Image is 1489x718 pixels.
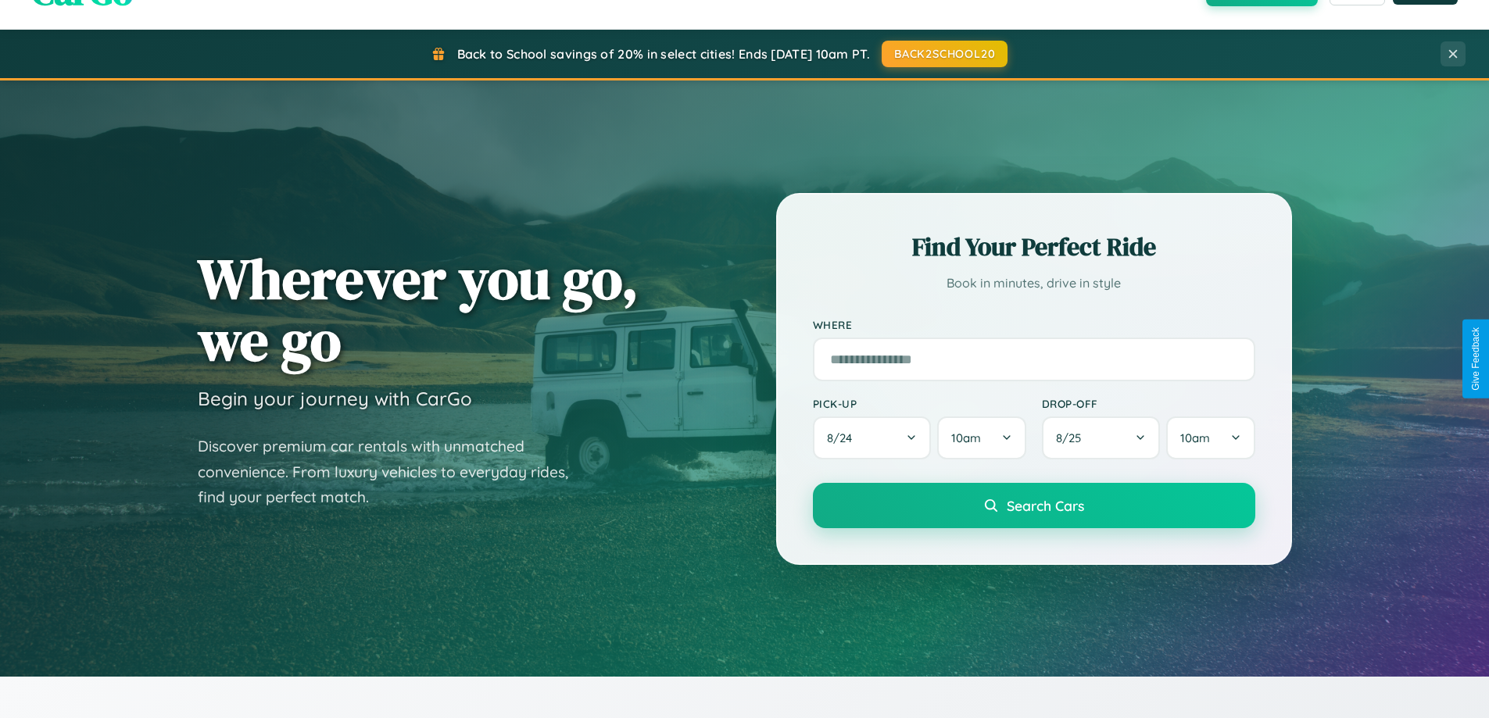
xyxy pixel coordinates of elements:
p: Discover premium car rentals with unmatched convenience. From luxury vehicles to everyday rides, ... [198,434,589,510]
button: 8/24 [813,416,932,459]
span: Search Cars [1007,497,1084,514]
span: 8 / 25 [1056,430,1089,445]
div: Give Feedback [1470,327,1481,391]
button: 10am [937,416,1025,459]
button: 8/25 [1042,416,1161,459]
label: Drop-off [1042,397,1255,410]
h1: Wherever you go, we go [198,248,639,371]
button: Search Cars [813,483,1255,528]
h3: Begin your journey with CarGo [198,387,472,410]
label: Where [813,318,1255,331]
p: Book in minutes, drive in style [813,272,1255,295]
span: Back to School savings of 20% in select cities! Ends [DATE] 10am PT. [457,46,870,62]
h2: Find Your Perfect Ride [813,230,1255,264]
button: 10am [1166,416,1255,459]
span: 10am [1180,430,1210,445]
label: Pick-up [813,397,1026,410]
span: 8 / 24 [827,430,860,445]
span: 10am [951,430,981,445]
button: BACK2SCHOOL20 [882,41,1008,67]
